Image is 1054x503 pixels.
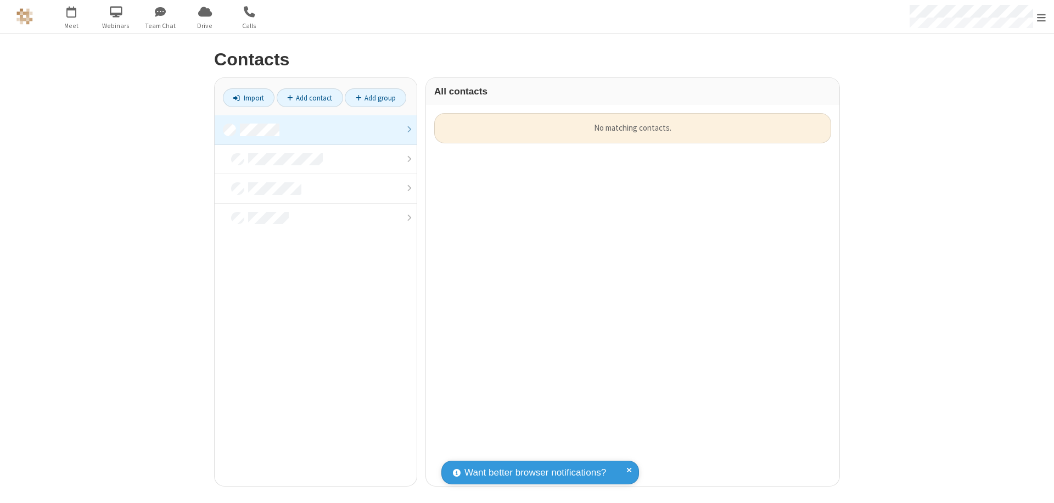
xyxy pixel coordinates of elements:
[464,466,606,480] span: Want better browser notifications?
[277,88,343,107] a: Add contact
[426,105,839,486] div: grid
[51,21,92,31] span: Meet
[223,88,274,107] a: Import
[229,21,270,31] span: Calls
[140,21,181,31] span: Team Chat
[184,21,226,31] span: Drive
[434,86,831,97] h3: All contacts
[214,50,840,69] h2: Contacts
[16,8,33,25] img: QA Selenium DO NOT DELETE OR CHANGE
[434,113,831,143] div: No matching contacts.
[345,88,406,107] a: Add group
[96,21,137,31] span: Webinars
